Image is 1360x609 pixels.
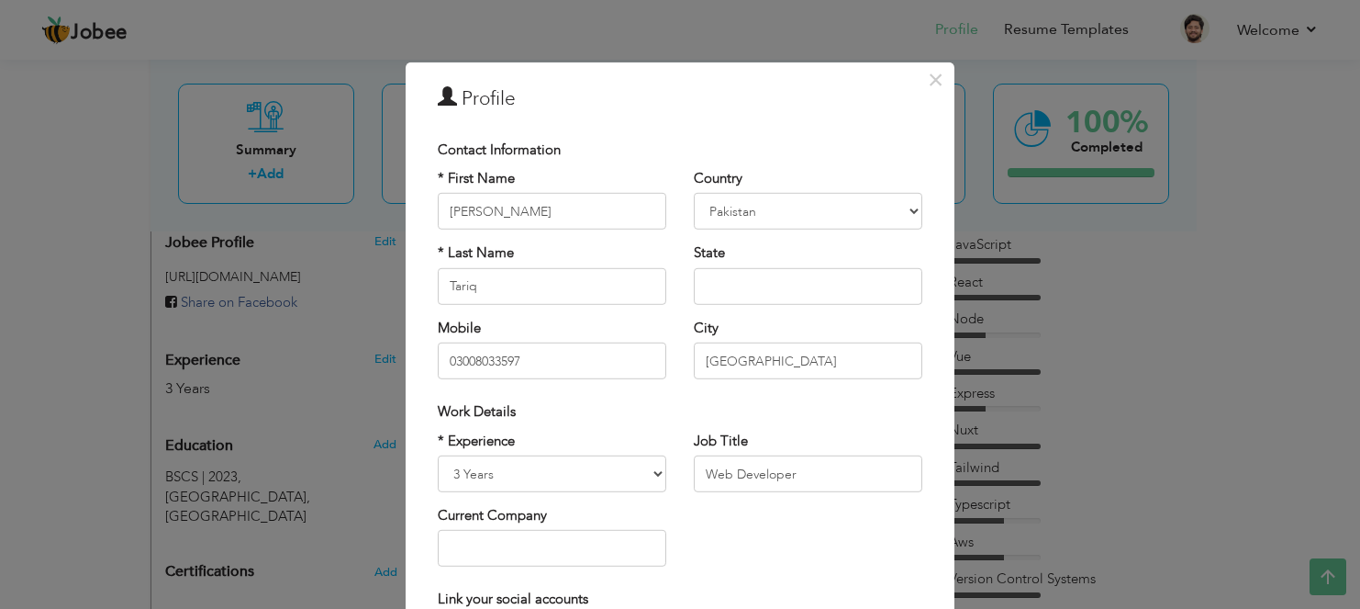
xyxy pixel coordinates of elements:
[438,590,588,608] span: Link your social accounts
[438,140,561,158] span: Contact Information
[438,506,547,525] label: Current Company
[438,402,516,421] span: Work Details
[438,243,514,263] label: * Last Name
[438,319,481,338] label: Mobile
[694,243,725,263] label: State
[928,62,943,96] span: ×
[694,169,742,188] label: Country
[694,319,719,338] label: City
[438,85,922,112] h3: Profile
[694,431,748,450] label: Job Title
[438,431,515,450] label: * Experience
[920,64,950,94] button: Close
[438,169,515,188] label: * First Name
